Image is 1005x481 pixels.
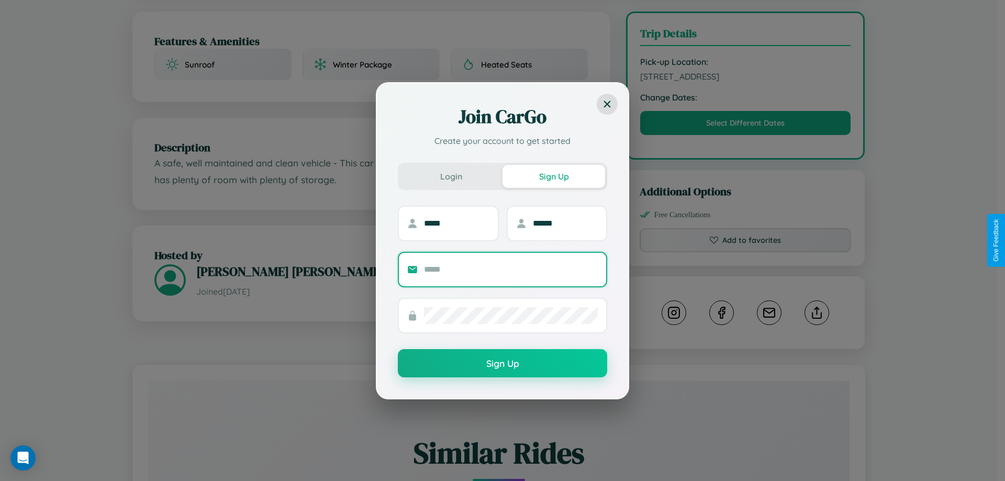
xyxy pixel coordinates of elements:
[502,165,605,188] button: Sign Up
[400,165,502,188] button: Login
[10,445,36,471] div: Open Intercom Messenger
[398,104,607,129] h2: Join CarGo
[992,219,1000,262] div: Give Feedback
[398,135,607,147] p: Create your account to get started
[398,349,607,377] button: Sign Up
